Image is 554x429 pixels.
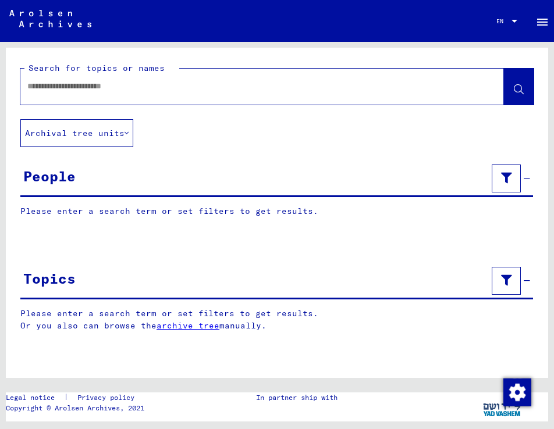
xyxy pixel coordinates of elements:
p: Please enter a search term or set filters to get results. [20,205,533,217]
mat-label: Search for topics or names [29,63,165,73]
div: | [6,392,148,403]
a: Privacy policy [68,392,148,403]
p: In partner ship with [256,392,338,403]
mat-icon: Side nav toggle icon [535,15,549,29]
div: People [23,166,76,187]
img: yv_logo.png [481,392,524,421]
p: Copyright © Arolsen Archives, 2021 [6,403,148,413]
p: Please enter a search term or set filters to get results. Or you also can browse the manually. [20,308,534,332]
img: Change consent [503,378,531,406]
a: archive tree [157,320,219,331]
span: EN [496,18,509,24]
button: Archival tree units [20,119,133,147]
button: Toggle sidenav [531,9,554,33]
img: Arolsen_neg.svg [9,10,91,27]
a: Legal notice [6,392,64,403]
div: Topics [23,268,76,289]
